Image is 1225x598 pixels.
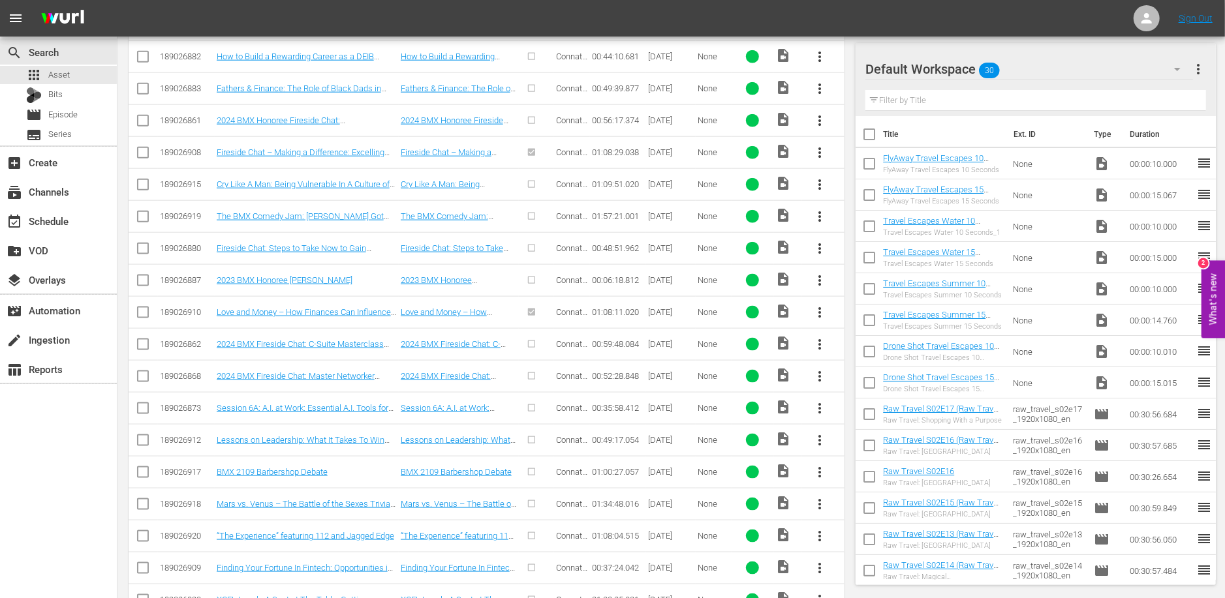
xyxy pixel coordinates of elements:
div: 189026910 [160,307,213,317]
span: Video [1094,344,1109,359]
a: Travel Escapes Water 15 Seconds [883,247,980,267]
span: Video [776,143,792,159]
a: Raw Travel S02E15 (Raw Travel S02E15 (VARIANT)) [883,498,1000,517]
span: more_vert [812,273,828,288]
button: more_vert [804,456,835,488]
div: None [698,275,729,285]
a: 2024 BMX Honoree Fireside Chat: [PERSON_NAME] & [PERSON_NAME] [401,115,508,145]
a: Fathers & Finance: The Role of Black Dads in Building Family Wealth [217,83,386,103]
span: Video [776,80,792,95]
td: 00:30:57.685 [1124,430,1196,461]
td: 00:00:14.760 [1124,305,1196,336]
div: 00:37:24.042 [592,563,645,573]
div: 189026919 [160,211,213,221]
span: more_vert [812,560,828,576]
a: BMX 2109 Barbershop Debate [217,467,328,477]
a: Sign Out [1179,13,1213,23]
span: reorder [1196,187,1212,202]
div: 189026862 [160,339,213,349]
td: None [1008,179,1089,211]
td: raw_travel_s02e16_1920x1080_en [1008,461,1089,492]
span: Schedule [7,214,22,230]
button: more_vert [804,361,835,392]
span: reorder [1196,312,1212,327]
div: None [698,147,729,157]
div: Default Workspace [865,51,1192,87]
span: Automation [7,303,22,319]
div: None [698,435,729,445]
a: “The Experience” featuring 112 and Jagged Edge [217,531,394,541]
span: Video [1094,187,1109,203]
div: Raw Travel: Shopping With a Purpose [883,416,1002,425]
span: Video [776,207,792,223]
a: 2024 BMX Fireside Chat: Master Networker [PERSON_NAME] on Leveraging Relationships [217,371,385,391]
span: Episode [48,108,78,121]
a: 2024 BMX Fireside Chat: C-Suite Masterclass with [PERSON_NAME] & [PERSON_NAME], III [401,339,506,378]
span: reorder [1196,218,1212,233]
span: Connatix Playlist, Black Men XCEL Summit 2024 Video Elephant [556,115,587,223]
div: [DATE] [648,403,694,413]
div: Travel Escapes Water 10 Seconds_1 [883,228,1002,237]
a: Raw Travel S02E17 (Raw Travel S02E17 (VARIANT)) [883,404,1000,423]
td: 00:00:15.000 [1124,242,1196,273]
span: more_vert [812,528,828,544]
div: 189026920 [160,531,213,541]
div: None [698,467,729,477]
a: Travel Escapes Summer 15 Seconds [883,310,991,329]
span: reorder [1196,437,1212,453]
button: more_vert [804,265,835,296]
span: Video [1094,281,1109,297]
div: [DATE] [648,52,694,61]
td: raw_travel_s02e16_1920x1080_en [1008,430,1089,461]
span: Video [1094,250,1109,265]
a: Mars vs. Venus – The Battle of the Sexes Trivia Challenge [401,499,516,518]
span: Episode [1094,406,1109,422]
span: reorder [1196,374,1212,390]
span: Video [776,367,792,383]
button: more_vert [1190,53,1206,85]
span: Video [776,399,792,415]
span: Video [776,175,792,191]
div: [DATE] [648,275,694,285]
div: Travel Escapes Summer 15 Seconds [883,322,1002,331]
a: FlyAway Travel Escapes 15 Seconds [883,185,989,204]
a: The BMX Comedy Jam: [PERSON_NAME] Got Jokes! [217,211,389,231]
div: 00:48:51.962 [592,243,645,253]
div: 01:34:48.016 [592,499,645,509]
span: reorder [1196,406,1212,421]
div: None [698,563,729,573]
div: 189026909 [160,563,213,573]
span: Video [776,48,792,63]
div: 00:49:39.877 [592,83,645,93]
div: None [698,52,729,61]
a: Cry Like A Man: Being Vulnerable In A Culture of Toxic Masculinity [401,179,514,209]
div: Raw Travel: [GEOGRAPHIC_DATA] [883,541,1002,550]
div: 01:08:04.515 [592,531,645,541]
div: None [698,339,729,349]
div: None [698,179,729,189]
span: more_vert [1190,61,1206,77]
a: Mars vs. Venus – The Battle of the Sexes Trivia Challenge [217,499,395,518]
span: reorder [1196,155,1212,171]
th: Duration [1122,116,1200,153]
div: 189026915 [160,179,213,189]
td: 00:30:57.484 [1124,555,1196,586]
div: 189026918 [160,499,213,509]
div: Raw Travel: [GEOGRAPHIC_DATA] [883,479,991,487]
div: 01:08:11.020 [592,307,645,317]
span: more_vert [812,336,828,352]
span: more_vert [812,305,828,320]
td: 00:30:59.849 [1124,492,1196,524]
span: Connatix Playlist, Black Men XCEL Summit 2024 Video Elephant [556,339,587,447]
span: more_vert [812,209,828,224]
a: Lessons on Leadership: What It Takes To Win the Trust of People, Teams, and [217,435,390,455]
a: Raw Travel S02E16 [883,466,954,476]
div: 189026868 [160,371,213,381]
td: None [1008,336,1089,367]
span: Video [1094,312,1109,328]
span: reorder [1196,562,1212,578]
a: Session 6A: A.I. at Work: Essential A.I. Tools for Busy Executives [217,403,394,423]
span: Ingestion [7,333,22,348]
div: [DATE] [648,83,694,93]
div: 2 [1198,258,1209,268]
